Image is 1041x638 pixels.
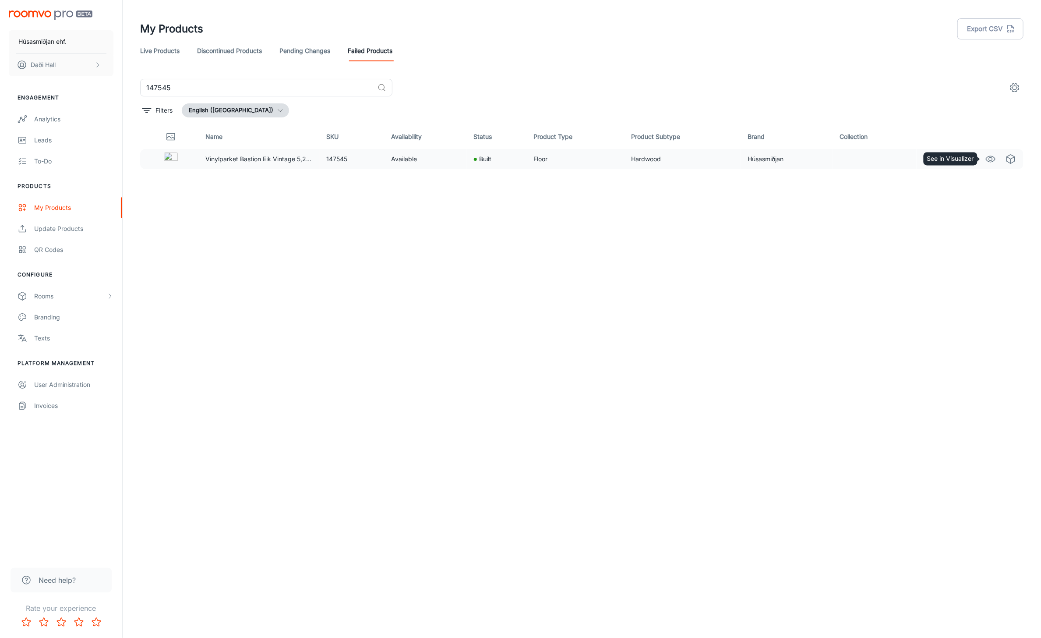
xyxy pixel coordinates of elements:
[34,156,113,166] div: To-do
[957,18,1023,39] button: Export CSV
[983,152,998,167] a: See in Visualizer
[88,613,105,631] button: Rate 5 star
[320,149,385,169] td: 147545
[34,312,113,322] div: Branding
[384,124,466,149] th: Availability
[182,103,289,117] button: English ([GEOGRAPHIC_DATA])
[140,40,180,61] a: Live Products
[9,11,92,20] img: Roomvo PRO Beta
[166,131,176,142] svg: Thumbnail
[34,135,113,145] div: Leads
[624,124,741,149] th: Product Subtype
[34,114,113,124] div: Analytics
[348,40,392,61] a: Failed Products
[480,154,492,164] p: Built
[34,401,113,411] div: Invoices
[1003,152,1018,167] a: See in Virtual Samples
[9,53,113,76] button: Daði Hall
[526,149,624,169] td: Floor
[467,124,527,149] th: Status
[384,149,466,169] td: Available
[205,154,313,164] p: Vinylparket Bastion Eik Vintage 5,2x220x1828 0,55mm10351273
[198,124,320,149] th: Name
[18,613,35,631] button: Rate 1 star
[31,60,56,70] p: Daði Hall
[34,245,113,255] div: QR Codes
[140,103,175,117] button: filter
[140,79,374,96] input: Search
[7,603,115,613] p: Rate your experience
[320,124,385,149] th: SKU
[624,149,741,169] td: Hardwood
[9,30,113,53] button: Húsasmiðjan ehf.
[34,333,113,343] div: Texts
[34,380,113,390] div: User Administration
[34,224,113,234] div: Update Products
[155,106,173,115] p: Filters
[741,149,833,169] td: Húsasmiðjan
[526,124,624,149] th: Product Type
[833,124,917,149] th: Collection
[1006,79,1023,96] button: settings
[53,613,70,631] button: Rate 3 star
[741,124,833,149] th: Brand
[34,203,113,213] div: My Products
[70,613,88,631] button: Rate 4 star
[39,575,76,585] span: Need help?
[35,613,53,631] button: Rate 2 star
[197,40,262,61] a: Discontinued Products
[18,37,67,46] p: Húsasmiðjan ehf.
[140,21,203,37] h1: My Products
[34,291,106,301] div: Rooms
[279,40,330,61] a: Pending Changes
